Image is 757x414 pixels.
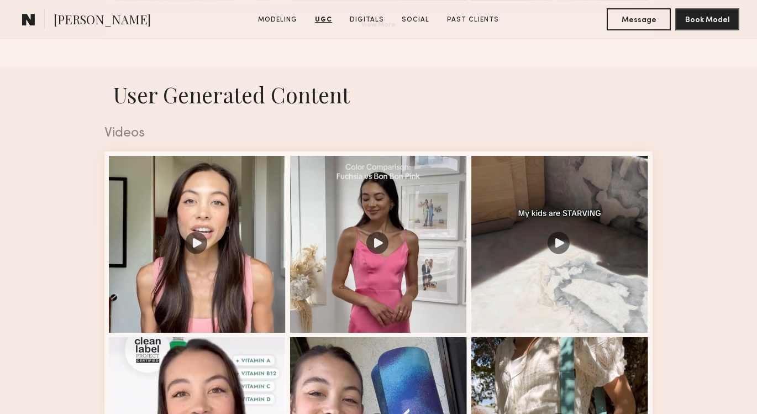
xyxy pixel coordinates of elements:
a: Digitals [345,15,388,25]
a: Modeling [254,15,302,25]
button: Message [607,8,671,30]
h1: User Generated Content [96,80,661,109]
a: Social [397,15,434,25]
a: Book Model [675,14,739,24]
a: UGC [311,15,337,25]
a: Past Clients [443,15,503,25]
button: Book Model [675,8,739,30]
div: Videos [104,127,653,140]
span: [PERSON_NAME] [54,11,151,30]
